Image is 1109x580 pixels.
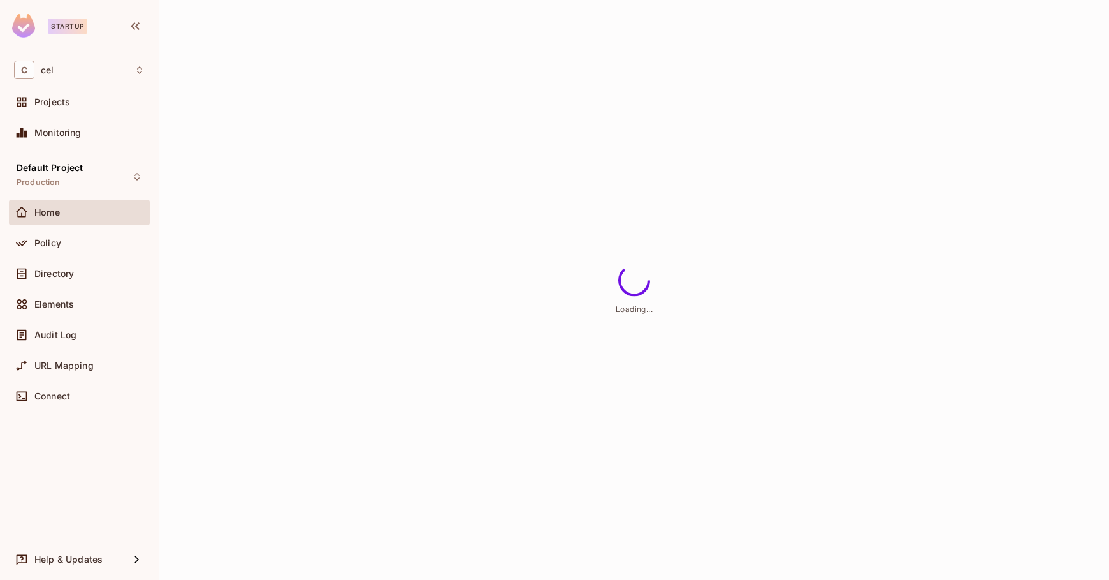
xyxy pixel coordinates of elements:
span: C [14,61,34,79]
span: Loading... [616,304,653,313]
span: Elements [34,299,74,309]
span: Policy [34,238,61,248]
span: Connect [34,391,70,401]
span: Help & Updates [34,554,103,565]
span: Directory [34,269,74,279]
span: Projects [34,97,70,107]
span: Audit Log [34,330,76,340]
img: SReyMgAAAABJRU5ErkJggg== [12,14,35,38]
span: Default Project [17,163,83,173]
span: URL Mapping [34,361,94,371]
span: Home [34,207,61,218]
span: Production [17,177,61,188]
span: Workspace: cel [41,65,54,75]
span: Monitoring [34,128,82,138]
div: Startup [48,19,87,34]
